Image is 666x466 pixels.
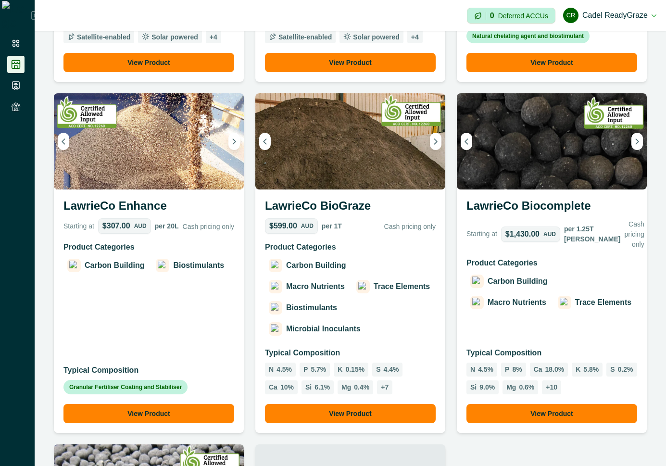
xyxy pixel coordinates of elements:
p: per 1T [322,221,342,231]
button: Previous image [58,133,69,150]
img: Biostimulants [158,261,167,270]
p: P [303,365,308,375]
button: Next image [430,133,441,150]
button: Next image [228,133,240,150]
p: 0.15% [345,365,364,375]
p: 4.5% [478,365,493,375]
p: 0 [490,12,494,20]
img: Trace Elements [560,298,569,307]
img: Logo [2,1,31,30]
button: Cadel ReadyGrazeCadel ReadyGraze [563,4,656,27]
button: View Product [466,404,637,423]
p: Carbon Building [286,260,346,271]
img: Trace Elements [358,282,368,291]
p: Microbial Inoculants [286,323,361,335]
p: 6.1% [314,382,330,392]
p: Typical Composition [466,347,637,359]
p: Granular Fertiliser Coating and Stabiliser [69,383,182,391]
p: Cash pricing only [624,219,644,250]
p: Natural chelating agent and biostimulant [472,32,584,40]
h3: LawrieCo Biocomplete [466,197,637,218]
button: View Product [63,53,234,72]
p: per 1.25T [PERSON_NAME] [564,224,620,244]
button: View Product [265,53,436,72]
p: 5.8% [583,365,599,375]
p: 9.0% [479,382,495,392]
p: 0.6% [519,382,534,392]
p: Product Categories [466,257,637,269]
p: 4.5% [276,365,292,375]
p: 18.0% [545,365,565,375]
p: Si [470,382,477,392]
p: Typical Composition [265,347,436,359]
p: AUD [543,231,556,237]
p: + 10 [546,382,557,392]
p: K [338,365,342,375]
p: 5.7% [311,365,326,375]
p: Satellite-enabled [75,34,130,40]
p: 0.2% [618,365,633,375]
img: Carbon Building [69,261,79,270]
p: Product Categories [265,241,436,253]
p: Biostimulants [173,260,224,271]
p: Si [305,382,312,392]
button: View Product [466,53,637,72]
h3: LawrieCo Enhance [63,197,234,218]
p: + 4 [411,34,419,40]
p: Trace Elements [374,281,430,292]
p: Deferred ACCUs [498,12,548,19]
p: Solar powered [351,34,399,40]
p: AUD [301,223,314,229]
p: Biostimulants [286,302,337,314]
img: Macro Nutrients [271,282,280,291]
p: Satellite-enabled [276,34,332,40]
p: Cash pricing only [182,222,234,232]
button: View Product [63,404,234,423]
img: Microbial Inoculants [271,324,280,334]
img: Carbon Building [271,261,280,270]
p: Product Categories [63,241,234,253]
p: 0.4% [354,382,369,392]
p: Carbon Building [85,260,144,271]
p: 8% [512,365,522,375]
p: 10% [280,382,294,392]
img: Macro Nutrients [472,298,482,307]
p: Mg [506,382,516,392]
p: Macro Nutrients [286,281,345,292]
p: K [576,365,580,375]
p: Starting at [63,221,94,231]
p: Ca [534,365,542,375]
p: N [470,365,475,375]
p: Starting at [466,229,497,239]
button: Previous image [259,133,271,150]
button: Previous image [461,133,472,150]
p: P [505,365,509,375]
p: N [269,365,274,375]
p: Cash pricing only [346,222,436,232]
p: + 7 [381,382,389,392]
p: $599.00 [269,222,297,230]
p: $1,430.00 [505,230,540,238]
p: Ca [269,382,277,392]
p: S [610,365,615,375]
p: Typical Composition [63,365,234,376]
p: $307.00 [102,222,130,230]
p: S [376,365,380,375]
p: Solar powered [150,34,198,40]
p: Macro Nutrients [488,297,546,308]
button: Next image [631,133,643,150]
p: per 20L [155,221,179,231]
p: Trace Elements [575,297,631,308]
img: Biostimulants [271,303,280,313]
p: 4.4% [383,365,399,375]
button: View Product [265,404,436,423]
p: Carbon Building [488,276,547,287]
h3: LawrieCo BioGraze [265,197,436,218]
p: AUD [134,223,147,229]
